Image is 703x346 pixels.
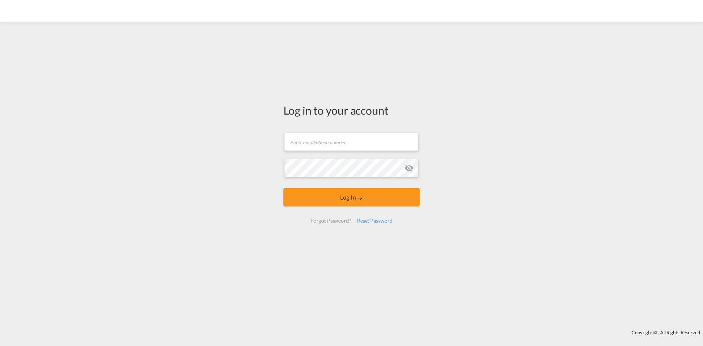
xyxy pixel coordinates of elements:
input: Enter email/phone number [284,133,419,151]
div: Reset Password [354,214,395,227]
button: LOGIN [283,188,420,207]
md-icon: icon-eye-off [405,164,413,172]
div: Forgot Password? [308,214,354,227]
div: Log in to your account [283,103,420,118]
